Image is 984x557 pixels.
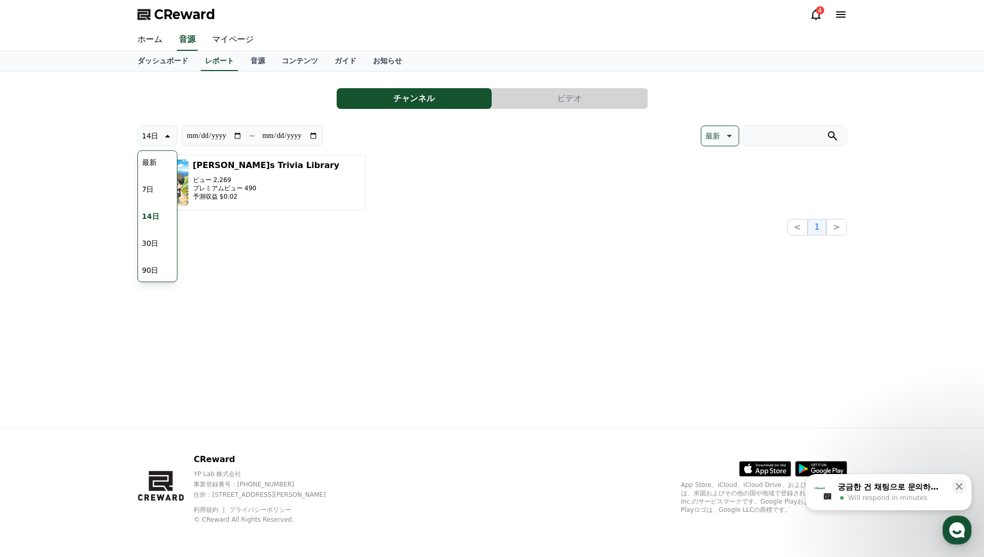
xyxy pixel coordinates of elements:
p: プレミアムビュー 490 [193,184,340,192]
p: © CReward All Rights Reserved. [193,516,343,524]
button: [PERSON_NAME]s Trivia Library ビュー 2,269 プレミアムビュー 490 予測収益 $0.02 [137,155,366,211]
p: ビュー 2,269 [193,176,340,184]
a: レポート [201,51,238,71]
a: Settings [134,329,199,355]
a: 音源 [242,51,273,71]
a: ガイド [326,51,365,71]
button: 最新 [701,126,739,146]
button: 7日 [138,178,158,201]
p: 14日 [142,129,159,143]
p: ~ [248,130,255,142]
a: ダッシュボード [129,51,197,71]
p: 事業登録番号 : [PHONE_NUMBER] [193,480,343,489]
button: < [787,219,808,235]
p: 予測収益 $0.02 [193,192,340,201]
a: マイページ [204,29,262,51]
p: YP Lab 株式会社 [193,470,343,478]
a: 利用規約 [193,506,226,513]
button: ビデオ [492,88,647,109]
a: Home [3,329,68,355]
p: CReward [193,453,343,466]
button: 1 [808,219,826,235]
span: Settings [154,344,179,353]
button: 最新 [138,151,161,174]
button: 14日 [138,205,163,228]
h3: [PERSON_NAME]s Trivia Library [193,159,340,172]
a: コンテンツ [273,51,326,71]
a: お知らせ [365,51,410,71]
a: プライバシーポリシー [229,506,292,513]
p: App Store、iCloud、iCloud Drive、およびiTunes Storeは、米国およびその他の国や地域で登録されているApple Inc.のサービスマークです。Google P... [681,481,847,514]
a: ビデオ [492,88,648,109]
button: > [826,219,847,235]
span: CReward [154,6,215,23]
button: 14日 [137,126,178,146]
a: Messages [68,329,134,355]
span: Home [26,344,45,353]
p: 住所 : [STREET_ADDRESS][PERSON_NAME] [193,491,343,499]
a: ホーム [129,29,171,51]
button: チャンネル [337,88,492,109]
span: Messages [86,345,117,353]
a: CReward [137,6,215,23]
p: 最新 [705,129,720,143]
button: 30日 [138,232,163,255]
div: 4 [816,6,824,15]
button: 90日 [138,259,163,282]
a: 音源 [177,29,198,51]
a: 4 [810,8,822,21]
